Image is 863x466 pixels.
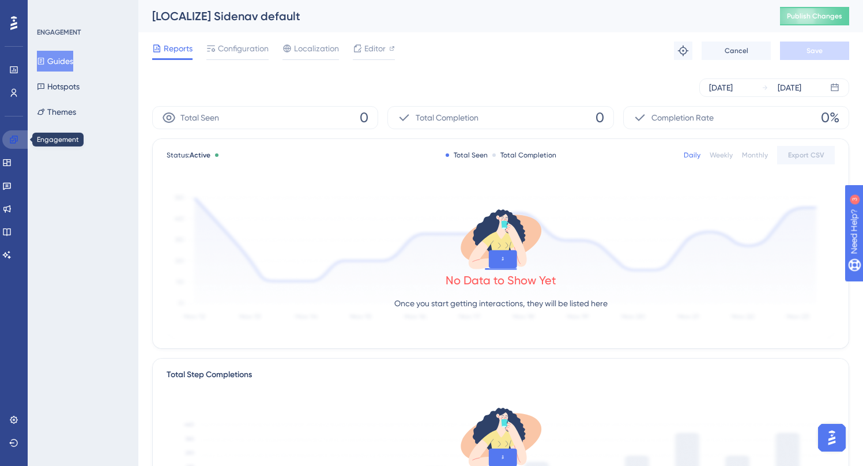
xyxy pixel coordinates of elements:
[360,108,368,127] span: 0
[780,7,849,25] button: Publish Changes
[218,42,269,55] span: Configuration
[780,42,849,60] button: Save
[164,42,193,55] span: Reports
[364,42,386,55] span: Editor
[416,111,478,125] span: Total Completion
[446,272,556,288] div: No Data to Show Yet
[27,3,72,17] span: Need Help?
[596,108,604,127] span: 0
[446,151,488,160] div: Total Seen
[37,51,73,72] button: Guides
[807,46,823,55] span: Save
[778,81,801,95] div: [DATE]
[710,151,733,160] div: Weekly
[37,76,80,97] button: Hotspots
[651,111,714,125] span: Completion Rate
[709,81,733,95] div: [DATE]
[190,151,210,159] span: Active
[742,151,768,160] div: Monthly
[167,368,252,382] div: Total Step Completions
[821,108,839,127] span: 0%
[80,6,84,15] div: 3
[702,42,771,60] button: Cancel
[684,151,700,160] div: Daily
[777,146,835,164] button: Export CSV
[37,102,76,122] button: Themes
[394,296,608,310] p: Once you start getting interactions, they will be listed here
[37,28,81,37] div: ENGAGEMENT
[725,46,748,55] span: Cancel
[492,151,556,160] div: Total Completion
[180,111,219,125] span: Total Seen
[294,42,339,55] span: Localization
[152,8,751,24] div: [LOCALIZE] Sidenav default
[167,151,210,160] span: Status:
[787,12,842,21] span: Publish Changes
[788,151,824,160] span: Export CSV
[815,420,849,455] iframe: UserGuiding AI Assistant Launcher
